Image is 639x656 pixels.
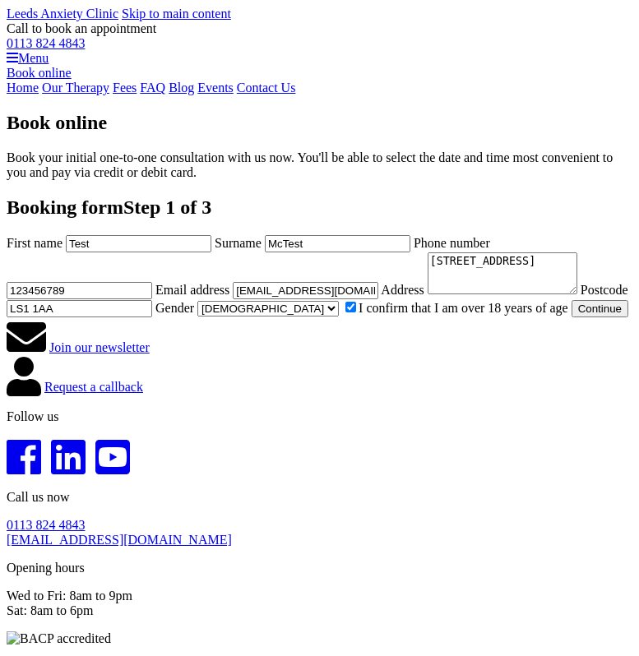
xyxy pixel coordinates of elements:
[7,518,85,532] a: 0113 824 4843
[155,283,229,297] label: Email address
[7,81,39,95] a: Home
[7,533,232,547] a: [EMAIL_ADDRESS][DOMAIN_NAME]
[113,81,137,95] a: Fees
[7,7,118,21] a: Leeds Anxiety Clinic
[7,409,632,424] p: Follow us
[581,283,628,297] label: Postcode
[95,437,130,477] i: YouTube
[7,51,49,65] a: Menu
[51,460,86,474] a: LinkedIn
[51,437,86,477] i: LinkedIn
[7,150,632,180] p: Book your initial one-to-one consultation with us now. You'll be able to select the date and time...
[7,21,632,51] div: Call to book an appointment
[7,236,63,250] label: First name
[428,252,577,294] textarea: [STREET_ADDRESS]
[155,301,194,315] label: Gender
[572,300,628,317] button: Continue
[123,196,211,218] span: Step 1 of 3
[140,81,165,95] a: FAQ
[42,81,109,95] a: Our Therapy
[7,437,41,477] i: Facebook
[237,81,296,95] a: Contact Us
[7,36,85,50] a: 0113 824 4843
[342,301,568,315] label: I confirm that I am over 18 years of age
[7,631,111,646] img: BACP accredited
[7,589,632,618] p: Wed to Fri: 8am to 9pm Sat: 8am to 6pm
[169,81,194,95] a: Blog
[7,112,632,134] h1: Book online
[414,236,490,250] label: Phone number
[49,340,150,354] a: Join our newsletter
[7,561,632,575] p: Opening hours
[7,490,632,505] p: Call us now
[95,460,130,474] a: YouTube
[215,236,262,250] label: Surname
[44,380,143,394] a: Request a callback
[7,460,41,474] a: Facebook
[197,81,234,95] a: Events
[381,283,424,297] label: Address
[7,66,72,80] a: Book online
[7,196,632,219] h2: Booking form
[122,7,231,21] a: Skip to main content
[345,302,356,312] input: I confirm that I am over 18 years of age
